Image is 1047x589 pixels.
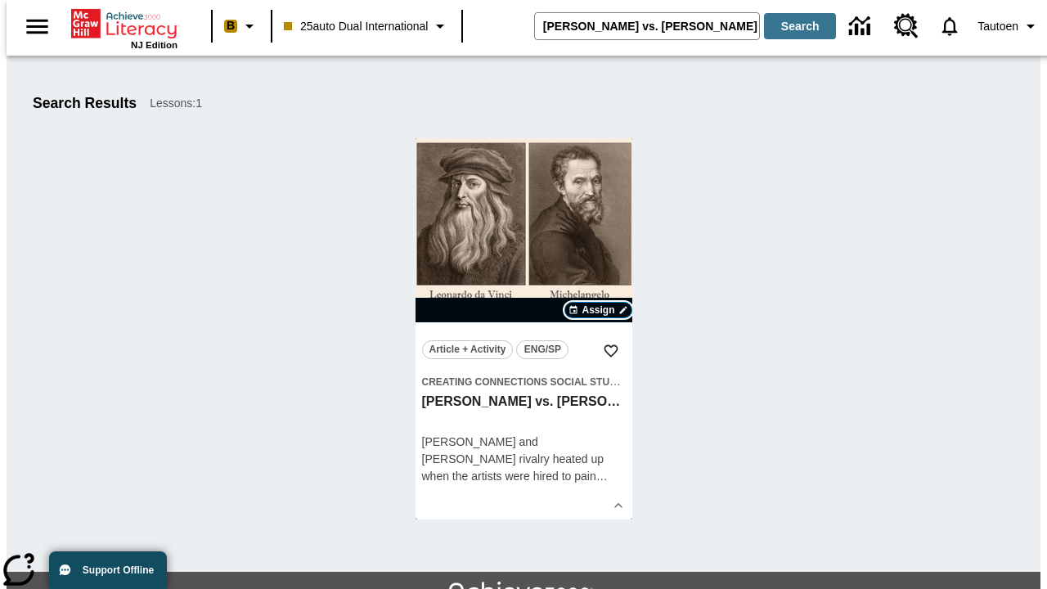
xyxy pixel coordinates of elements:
a: Data Center [839,4,884,49]
button: Open side menu [13,2,61,51]
button: Class: 25auto Dual International, Select your class [277,11,456,41]
span: n [590,470,596,483]
button: Boost Class color is peach. Change class color [218,11,266,41]
span: Tautoen [977,18,1018,35]
span: ENG/SP [524,341,561,358]
button: Profile/Settings [971,11,1047,41]
span: 25auto Dual International [284,18,428,35]
a: Notifications [928,5,971,47]
span: Topic: Creating Connections Social Studies/World History II [422,373,626,390]
div: Home [71,6,177,50]
span: Article + Activity [429,341,506,358]
button: Add to Favorites [596,336,626,366]
div: lesson details [416,138,632,519]
button: Article + Activity [422,340,514,359]
button: Search [764,13,836,39]
span: … [596,470,608,483]
span: Support Offline [83,564,154,576]
a: Resource Center, Will open in new tab [884,4,928,48]
div: [PERSON_NAME] and [PERSON_NAME] rivalry heated up when the artists were hired to pai [422,434,626,485]
span: Assign [582,303,614,317]
button: ENG/SP [516,340,568,359]
button: Show Details [606,493,631,518]
input: search field [535,13,759,39]
h1: Search Results [33,95,137,112]
button: Assign Choose Dates [564,302,631,318]
span: Creating Connections Social Studies [422,376,633,388]
span: B [227,16,235,36]
span: Lessons : 1 [150,95,202,112]
button: Support Offline [49,551,167,589]
a: Home [71,7,177,40]
span: NJ Edition [131,40,177,50]
h3: Michelangelo vs. Leonardo [422,393,626,411]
